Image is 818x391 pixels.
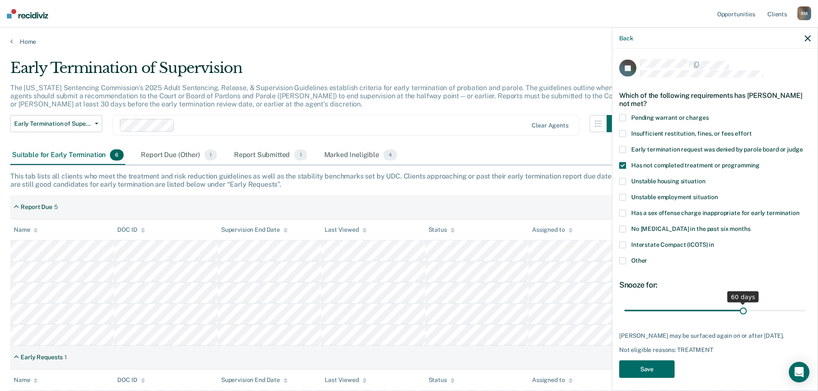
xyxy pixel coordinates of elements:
[232,146,309,165] div: Report Submitted
[139,146,218,165] div: Report Due (Other)
[797,6,811,20] div: R M
[631,130,751,136] span: Insufficient restitution, fines, or fees effort
[21,354,63,361] div: Early Requests
[619,34,633,42] button: Back
[10,59,624,84] div: Early Termination of Supervision
[631,209,800,216] span: Has a sex offense charge inappropriate for early termination
[631,177,705,184] span: Unstable housing situation
[429,226,455,233] div: Status
[10,146,125,165] div: Suitable for Early Termination
[294,149,307,161] span: 1
[619,84,811,114] div: Which of the following requirements has [PERSON_NAME] not met?
[727,291,759,302] div: 60 days
[14,376,38,384] div: Name
[221,226,288,233] div: Supervision End Date
[204,149,217,161] span: 1
[322,146,399,165] div: Marked Ineligible
[631,145,803,152] span: Early termination request was denied by parole board or judge
[54,203,58,211] div: 5
[10,84,621,108] p: The [US_STATE] Sentencing Commission’s 2025 Adult Sentencing, Release, & Supervision Guidelines e...
[631,257,647,264] span: Other
[631,193,718,200] span: Unstable employment situation
[619,346,811,354] div: Not eligible reasons: TREATMENT
[14,120,91,127] span: Early Termination of Supervision
[619,280,811,289] div: Snooze for:
[117,376,145,384] div: DOC ID
[64,354,67,361] div: 1
[532,376,572,384] div: Assigned to
[10,172,808,188] div: This tab lists all clients who meet the treatment and risk reduction guidelines as well as the st...
[325,376,366,384] div: Last Viewed
[619,360,675,378] button: Save
[789,362,809,382] div: Open Intercom Messenger
[325,226,366,233] div: Last Viewed
[631,241,714,248] span: Interstate Compact (ICOTS) in
[532,226,572,233] div: Assigned to
[7,9,48,18] img: Recidiviz
[631,225,750,232] span: No [MEDICAL_DATA] in the past six months
[110,149,124,161] span: 6
[532,122,568,129] div: Clear agents
[383,149,397,161] span: 4
[10,38,808,45] a: Home
[429,376,455,384] div: Status
[14,226,38,233] div: Name
[117,226,145,233] div: DOC ID
[631,114,709,121] span: Pending warrant or charges
[21,203,52,211] div: Report Due
[631,161,760,168] span: Has not completed treatment or programming
[619,332,811,339] div: [PERSON_NAME] may be surfaced again on or after [DATE].
[221,376,288,384] div: Supervision End Date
